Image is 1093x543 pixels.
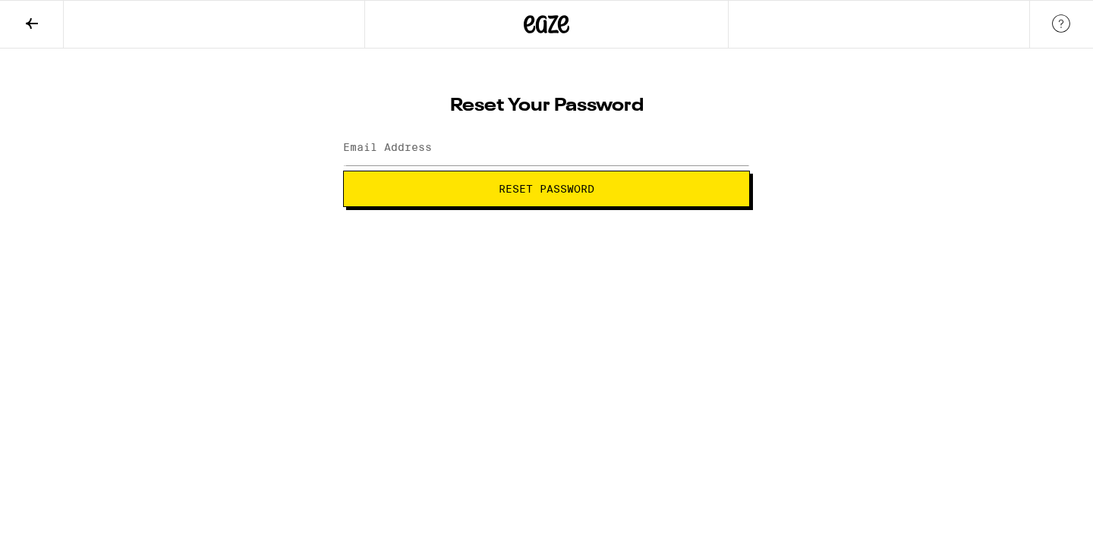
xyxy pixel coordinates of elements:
span: Hi. Need any help? [9,11,109,23]
button: Reset Password [343,171,750,207]
label: Email Address [343,141,432,153]
input: Email Address [343,131,750,165]
span: Reset Password [499,184,594,194]
h1: Reset Your Password [343,97,750,115]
